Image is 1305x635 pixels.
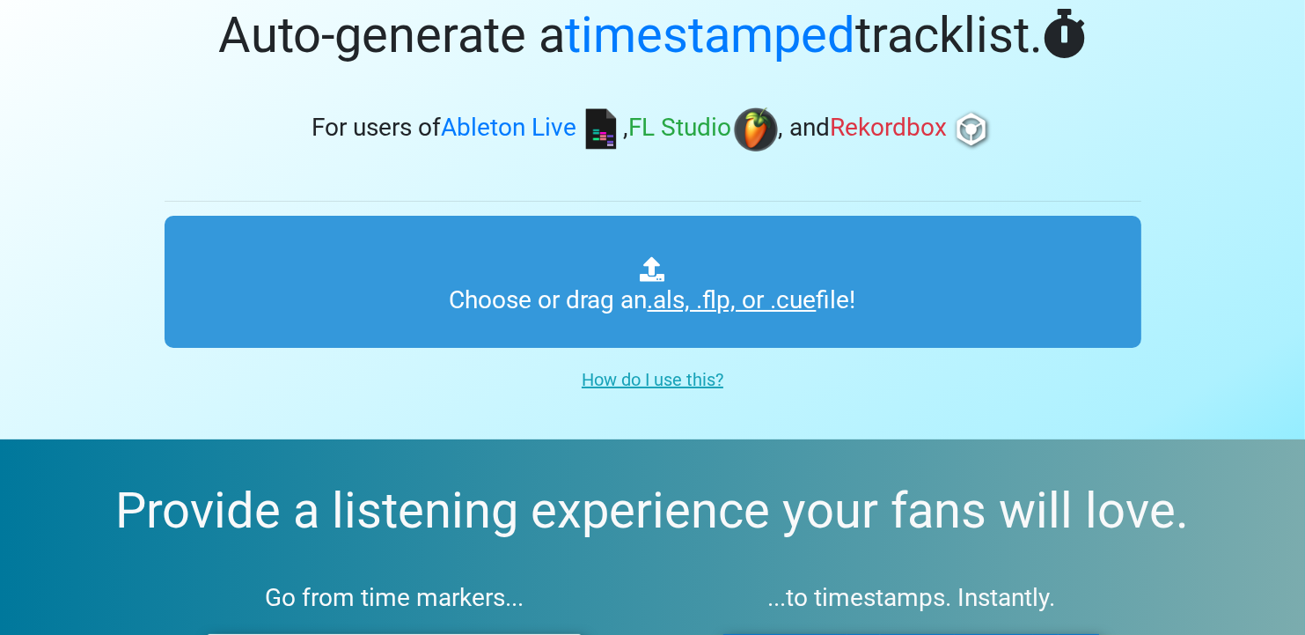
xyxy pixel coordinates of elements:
h3: ...to timestamps. Instantly. [681,583,1141,613]
img: ableton.png [579,107,623,151]
span: Ableton Live [441,114,576,143]
h1: Auto-generate a tracklist. [165,6,1141,65]
img: rb.png [949,107,993,151]
h2: Provide a listening experience your fans will love. [42,482,1263,541]
span: Rekordbox [830,114,947,143]
u: How do I use this? [582,369,723,390]
h3: Go from time markers... [165,583,625,613]
img: fl.png [734,107,778,151]
span: timestamped [566,6,856,64]
span: FL Studio [628,114,731,143]
h3: For users of , , and [165,107,1141,151]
